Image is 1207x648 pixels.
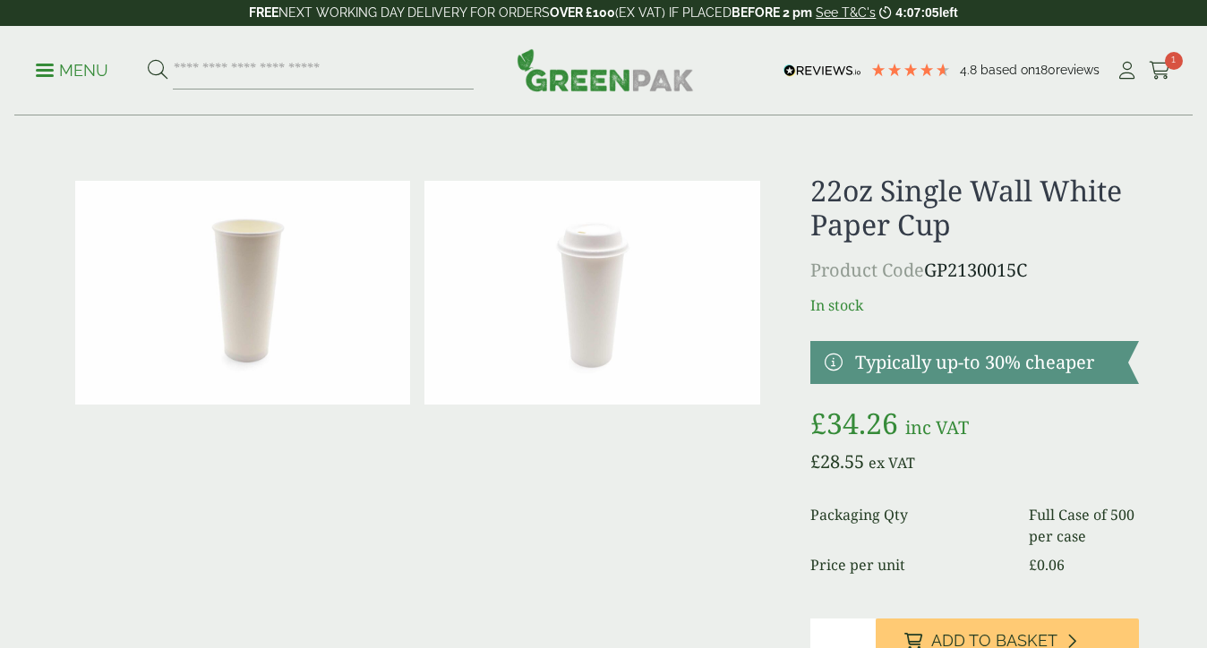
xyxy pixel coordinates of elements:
span: 1 [1165,52,1183,70]
dt: Packaging Qty [810,504,1007,547]
bdi: 0.06 [1029,555,1065,575]
div: 4.78 Stars [870,62,951,78]
span: £ [810,449,820,473]
strong: OVER £100 [550,5,615,20]
span: £ [1029,555,1037,575]
strong: FREE [249,5,278,20]
dd: Full Case of 500 per case [1029,504,1139,547]
strong: BEFORE 2 pm [732,5,812,20]
h1: 22oz Single Wall White Paper Cup [810,174,1139,243]
p: GP2130015C [810,257,1139,284]
bdi: 34.26 [810,404,898,442]
span: reviews [1056,63,1100,77]
a: 1 [1149,57,1171,84]
p: In stock [810,294,1139,316]
img: 2130015B 22oz White Single Wall Paper Cup 627ml [75,181,410,405]
span: left [939,5,958,20]
i: My Account [1116,62,1138,80]
span: £ [810,404,826,442]
img: GreenPak Supplies [517,48,694,91]
span: 4:07:05 [895,5,938,20]
i: Cart [1149,62,1171,80]
p: Menu [36,60,108,81]
span: inc VAT [905,415,969,439]
a: See T&C's [816,5,876,20]
span: ex VAT [869,453,915,473]
span: 4.8 [960,63,980,77]
img: 2130015B 22oz White Single Wall Paper Cup With Bagasse Sip Lid [424,181,759,405]
span: Based on [980,63,1035,77]
a: Menu [36,60,108,78]
bdi: 28.55 [810,449,864,473]
span: Product Code [810,258,924,282]
dt: Price per unit [810,554,1007,576]
img: REVIEWS.io [783,64,861,77]
span: 180 [1035,63,1056,77]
